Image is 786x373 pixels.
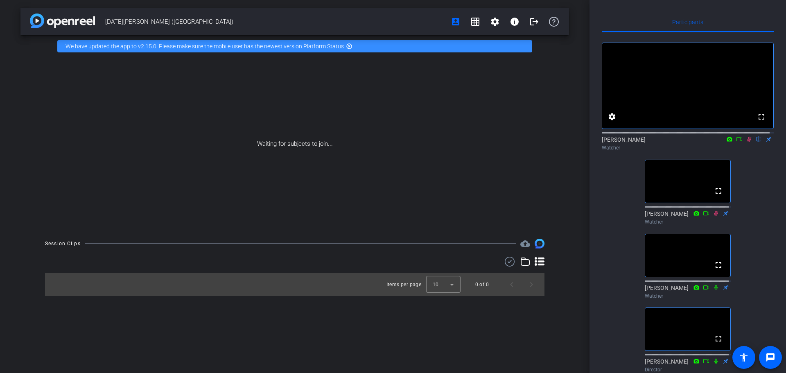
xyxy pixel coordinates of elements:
mat-icon: fullscreen [714,260,723,270]
mat-icon: settings [490,17,500,27]
mat-icon: account_box [451,17,461,27]
div: We have updated the app to v2.15.0. Please make sure the mobile user has the newest version. [57,40,532,52]
div: Watcher [602,144,774,151]
button: Previous page [502,275,522,294]
mat-icon: fullscreen [714,186,723,196]
mat-icon: settings [607,112,617,122]
div: 0 of 0 [475,280,489,289]
mat-icon: highlight_off [346,43,352,50]
div: [PERSON_NAME] [645,284,731,300]
span: Destinations for your clips [520,239,530,249]
img: Session clips [535,239,544,249]
img: app-logo [30,14,95,28]
mat-icon: info [510,17,519,27]
mat-icon: logout [529,17,539,27]
div: Watcher [645,218,731,226]
mat-icon: fullscreen [757,112,766,122]
mat-icon: accessibility [739,353,749,362]
div: [PERSON_NAME] [602,136,774,151]
mat-icon: fullscreen [714,334,723,344]
mat-icon: message [766,353,775,362]
mat-icon: flip [754,135,764,142]
span: Participants [672,19,703,25]
mat-icon: cloud_upload [520,239,530,249]
div: Watcher [645,292,731,300]
div: Session Clips [45,240,81,248]
mat-icon: grid_on [470,17,480,27]
span: [DATE][PERSON_NAME] ([GEOGRAPHIC_DATA]) [105,14,446,30]
button: Next page [522,275,541,294]
div: Waiting for subjects to join... [20,57,569,231]
div: [PERSON_NAME] [645,210,731,226]
div: Items per page: [386,280,423,289]
a: Platform Status [303,43,344,50]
